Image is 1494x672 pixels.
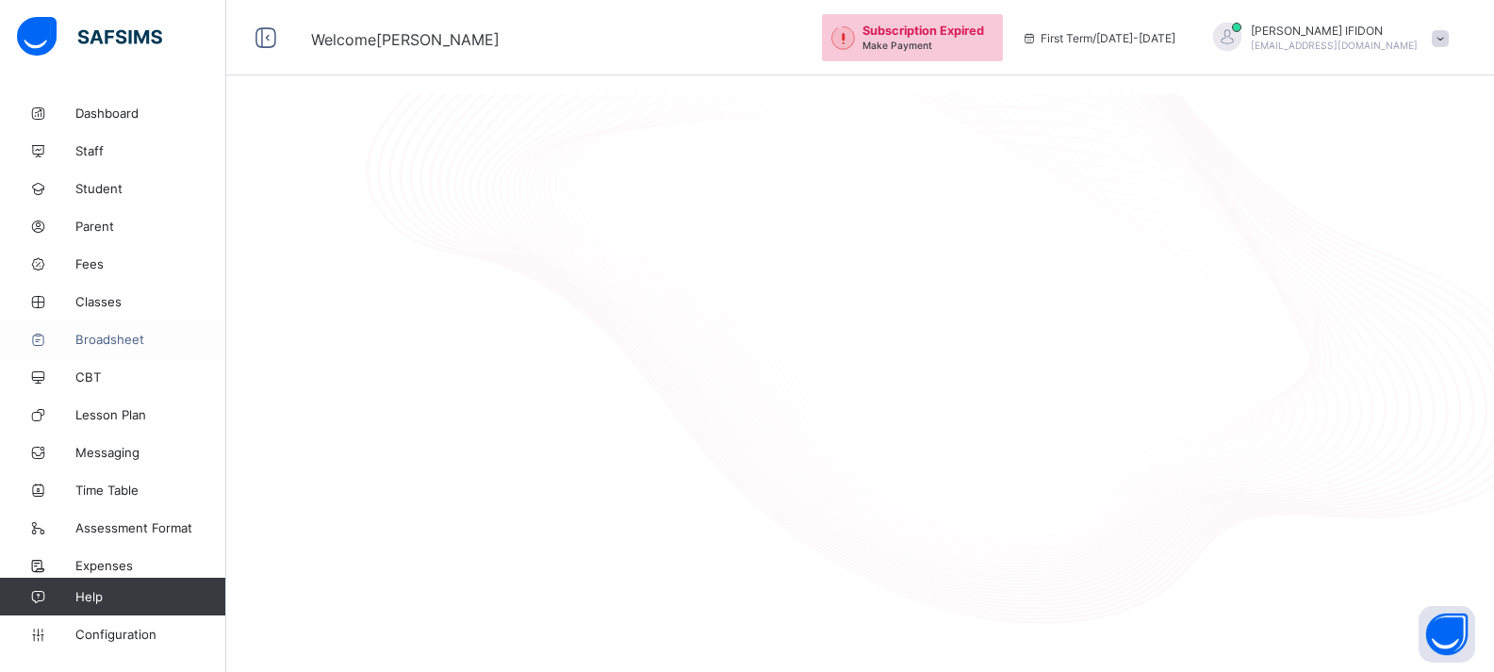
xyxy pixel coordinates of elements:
[1251,40,1418,51] span: [EMAIL_ADDRESS][DOMAIN_NAME]
[862,24,984,38] span: Subscription Expired
[75,369,226,385] span: CBT
[75,558,226,573] span: Expenses
[75,143,226,158] span: Staff
[862,40,932,51] span: Make Payment
[75,332,226,347] span: Broadsheet
[1022,31,1175,45] span: session/term information
[75,589,225,604] span: Help
[1251,24,1418,38] span: [PERSON_NAME] IFIDON
[75,256,226,271] span: Fees
[75,483,226,498] span: Time Table
[17,17,162,57] img: safsims
[1194,23,1458,54] div: MARTINSIFIDON
[75,219,226,234] span: Parent
[75,106,226,121] span: Dashboard
[1419,606,1475,663] button: Open asap
[75,407,226,422] span: Lesson Plan
[311,30,500,49] span: Welcome [PERSON_NAME]
[75,520,226,535] span: Assessment Format
[75,181,226,196] span: Student
[831,26,855,50] img: outstanding-1.146d663e52f09953f639664a84e30106.svg
[75,294,226,309] span: Classes
[75,627,225,642] span: Configuration
[75,445,226,460] span: Messaging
